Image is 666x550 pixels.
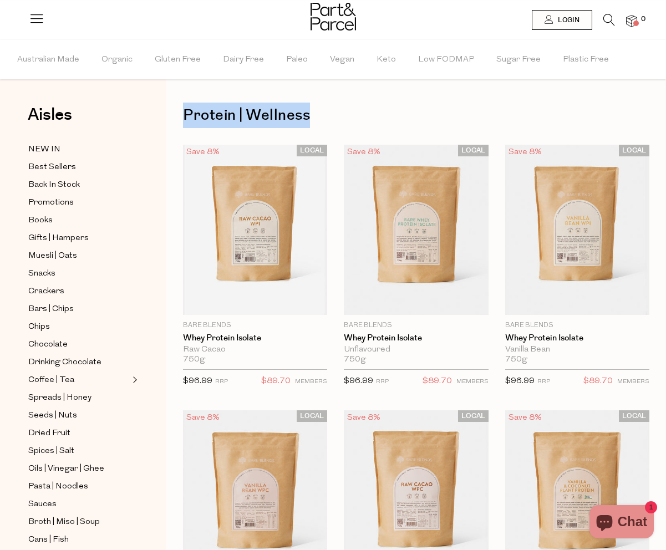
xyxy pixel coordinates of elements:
[223,40,264,79] span: Dairy Free
[617,379,649,385] small: MEMBERS
[28,462,104,476] span: Oils | Vinegar | Ghee
[28,303,74,316] span: Bars | Chips
[586,505,657,541] inbox-online-store-chat: Shopify online store chat
[183,377,212,385] span: $96.99
[130,373,138,386] button: Expand/Collapse Coffee | Tea
[458,145,489,156] span: LOCAL
[183,410,223,425] div: Save 8%
[376,379,389,385] small: RRP
[183,103,649,128] h1: Protein | Wellness
[563,40,609,79] span: Plastic Free
[458,410,489,422] span: LOCAL
[28,516,100,529] span: Broth | Miso | Soup
[28,409,77,422] span: Seeds | Nuts
[28,178,129,192] a: Back In Stock
[344,377,373,385] span: $96.99
[215,379,228,385] small: RRP
[28,498,57,511] span: Sauces
[28,320,50,334] span: Chips
[28,374,74,387] span: Coffee | Tea
[344,145,488,315] img: Whey Protein Isolate
[28,285,64,298] span: Crackers
[344,345,488,355] div: Unflavoured
[456,379,489,385] small: MEMBERS
[505,355,527,365] span: 750g
[183,333,327,343] a: Whey Protein Isolate
[344,145,384,160] div: Save 8%
[505,345,649,355] div: Vanilla Bean
[28,533,129,547] a: Cans | Fish
[28,302,129,316] a: Bars | Chips
[28,444,129,458] a: Spices | Salt
[344,410,384,425] div: Save 8%
[295,379,327,385] small: MEMBERS
[505,320,649,330] p: Bare Blends
[183,345,327,355] div: Raw Cacao
[183,145,327,315] img: Whey Protein Isolate
[505,145,545,160] div: Save 8%
[28,196,74,210] span: Promotions
[638,14,648,24] span: 0
[28,355,129,369] a: Drinking Chocolate
[28,338,68,352] span: Chocolate
[28,391,129,405] a: Spreads | Honey
[28,462,129,476] a: Oils | Vinegar | Ghee
[537,379,550,385] small: RRP
[28,249,129,263] a: Muesli | Oats
[183,145,223,160] div: Save 8%
[28,143,60,156] span: NEW IN
[619,145,649,156] span: LOCAL
[183,320,327,330] p: Bare Blends
[28,320,129,334] a: Chips
[28,480,129,493] a: Pasta | Noodles
[28,179,80,192] span: Back In Stock
[28,515,129,529] a: Broth | Miso | Soup
[619,410,649,422] span: LOCAL
[555,16,579,25] span: Login
[155,40,201,79] span: Gluten Free
[28,338,129,352] a: Chocolate
[28,213,129,227] a: Books
[28,160,129,174] a: Best Sellers
[344,355,366,365] span: 750g
[28,106,72,134] a: Aisles
[418,40,474,79] span: Low FODMAP
[28,267,55,281] span: Snacks
[28,231,129,245] a: Gifts | Hampers
[286,40,308,79] span: Paleo
[28,196,129,210] a: Promotions
[583,374,613,389] span: $89.70
[344,320,488,330] p: Bare Blends
[28,161,76,174] span: Best Sellers
[28,427,70,440] span: Dried Fruit
[505,145,649,315] img: Whey Protein Isolate
[28,103,72,127] span: Aisles
[505,333,649,343] a: Whey Protein Isolate
[28,232,89,245] span: Gifts | Hampers
[28,533,69,547] span: Cans | Fish
[496,40,541,79] span: Sugar Free
[101,40,133,79] span: Organic
[505,377,535,385] span: $96.99
[28,284,129,298] a: Crackers
[28,409,129,422] a: Seeds | Nuts
[28,445,74,458] span: Spices | Salt
[377,40,396,79] span: Keto
[28,391,91,405] span: Spreads | Honey
[28,249,77,263] span: Muesli | Oats
[532,10,592,30] a: Login
[297,145,327,156] span: LOCAL
[261,374,291,389] span: $89.70
[28,267,129,281] a: Snacks
[626,15,637,27] a: 0
[423,374,452,389] span: $89.70
[183,355,205,365] span: 750g
[344,333,488,343] a: Whey Protein Isolate
[28,214,53,227] span: Books
[28,497,129,511] a: Sauces
[28,480,88,493] span: Pasta | Noodles
[330,40,354,79] span: Vegan
[297,410,327,422] span: LOCAL
[28,373,129,387] a: Coffee | Tea
[28,426,129,440] a: Dried Fruit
